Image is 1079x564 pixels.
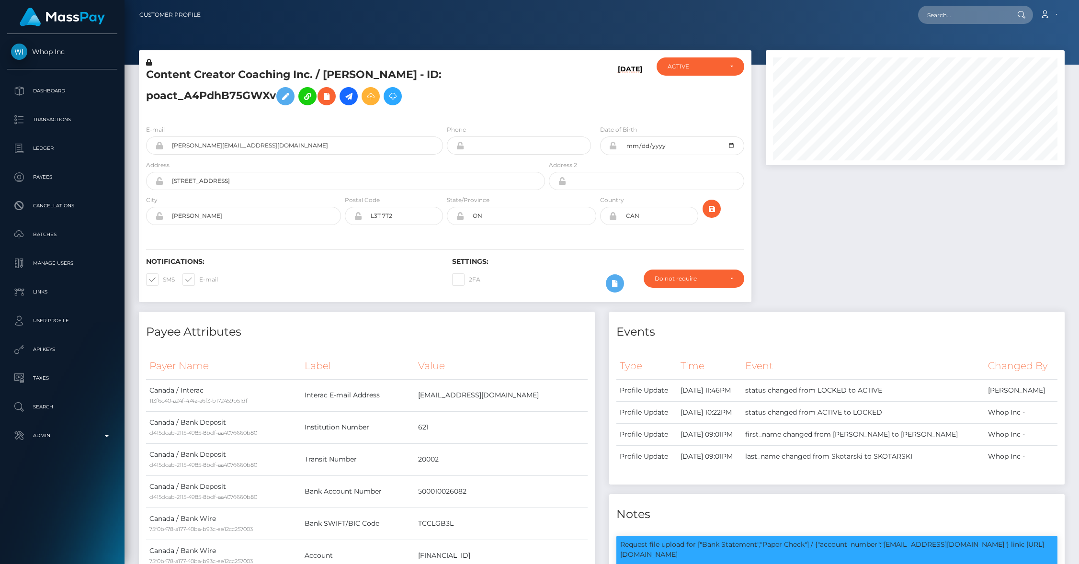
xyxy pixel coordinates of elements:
[11,342,114,357] p: API Keys
[415,379,587,411] td: [EMAIL_ADDRESS][DOMAIN_NAME]
[985,401,1058,423] td: Whop Inc -
[139,5,201,25] a: Customer Profile
[146,125,165,134] label: E-mail
[985,445,1058,467] td: Whop Inc -
[11,84,114,98] p: Dashboard
[301,379,415,411] td: Interac E-mail Address
[616,353,677,379] th: Type
[7,136,117,160] a: Ledger
[549,161,577,169] label: Address 2
[616,379,677,401] td: Profile Update
[985,379,1058,401] td: [PERSON_NAME]
[301,443,415,475] td: Transit Number
[149,429,257,436] small: d415dcab-2115-4985-8bdf-aa4076660b80
[452,273,480,286] label: 2FA
[149,494,257,500] small: d415dcab-2115-4985-8bdf-aa4076660b80
[677,401,742,423] td: [DATE] 10:22PM
[918,6,1008,24] input: Search...
[11,429,114,443] p: Admin
[616,445,677,467] td: Profile Update
[11,199,114,213] p: Cancellations
[7,366,117,390] a: Taxes
[742,423,984,445] td: first_name changed from [PERSON_NAME] to [PERSON_NAME]
[7,194,117,218] a: Cancellations
[742,353,984,379] th: Event
[618,65,642,113] h6: [DATE]
[146,411,301,443] td: Canada / Bank Deposit
[7,424,117,448] a: Admin
[301,353,415,379] th: Label
[985,423,1058,445] td: Whop Inc -
[146,324,588,340] h4: Payee Attributes
[600,196,624,204] label: Country
[11,371,114,385] p: Taxes
[415,411,587,443] td: 621
[149,526,253,532] small: 75f0b478-a177-40ba-b93c-ee12cc257003
[616,401,677,423] td: Profile Update
[7,165,117,189] a: Payees
[182,273,218,286] label: E-mail
[985,353,1058,379] th: Changed By
[7,251,117,275] a: Manage Users
[149,462,257,468] small: d415dcab-2115-4985-8bdf-aa4076660b80
[345,196,380,204] label: Postal Code
[11,400,114,414] p: Search
[415,353,587,379] th: Value
[301,475,415,508] td: Bank Account Number
[11,44,27,60] img: Whop Inc
[7,47,117,56] span: Whop Inc
[11,113,114,127] p: Transactions
[146,68,540,110] h5: Content Creator Coaching Inc. / [PERSON_NAME] - ID: poact_A4PdhB75GWXv
[7,395,117,419] a: Search
[146,258,438,266] h6: Notifications:
[616,324,1058,340] h4: Events
[149,397,248,404] small: 113f6c40-a24f-474a-a6f3-b172459b51df
[668,63,722,70] div: ACTIVE
[415,475,587,508] td: 500010026082
[677,379,742,401] td: [DATE] 11:46PM
[146,273,175,286] label: SMS
[620,540,1054,560] p: Request file upload for ["Bank Statement","Paper Check"] / {"account_number":"[EMAIL_ADDRESS][DOM...
[146,161,170,169] label: Address
[301,411,415,443] td: Institution Number
[146,353,301,379] th: Payer Name
[11,141,114,156] p: Ledger
[415,508,587,540] td: TCCLGB3L
[415,443,587,475] td: 20002
[655,275,722,282] div: Do not require
[742,379,984,401] td: status changed from LOCKED to ACTIVE
[20,8,105,26] img: MassPay Logo
[677,445,742,467] td: [DATE] 09:01PM
[301,508,415,540] td: Bank SWIFT/BIC Code
[644,270,744,288] button: Do not require
[616,506,1058,523] h4: Notes
[677,353,742,379] th: Time
[447,196,489,204] label: State/Province
[7,338,117,361] a: API Keys
[146,196,158,204] label: City
[600,125,637,134] label: Date of Birth
[340,87,358,105] a: Initiate Payout
[11,285,114,299] p: Links
[447,125,466,134] label: Phone
[11,256,114,271] p: Manage Users
[146,508,301,540] td: Canada / Bank Wire
[742,445,984,467] td: last_name changed from Skotarski to SKOTARSKI
[7,108,117,132] a: Transactions
[742,401,984,423] td: status changed from ACTIVE to LOCKED
[616,423,677,445] td: Profile Update
[677,423,742,445] td: [DATE] 09:01PM
[11,314,114,328] p: User Profile
[11,227,114,242] p: Batches
[146,379,301,411] td: Canada / Interac
[11,170,114,184] p: Payees
[146,443,301,475] td: Canada / Bank Deposit
[7,280,117,304] a: Links
[657,57,744,76] button: ACTIVE
[452,258,744,266] h6: Settings:
[7,223,117,247] a: Batches
[146,475,301,508] td: Canada / Bank Deposit
[7,79,117,103] a: Dashboard
[7,309,117,333] a: User Profile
